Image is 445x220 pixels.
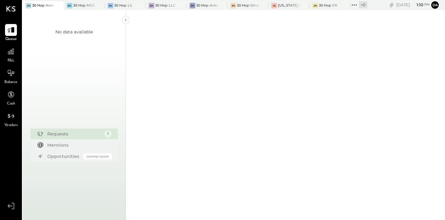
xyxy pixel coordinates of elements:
a: Vendors [0,110,22,128]
div: copy link [388,2,395,8]
div: + 0 [359,1,367,8]
div: 30 Hop Omaha LLC [237,3,259,8]
div: IA [271,3,277,8]
div: 30 Hop Ankeny [32,3,54,8]
div: Mentions [47,142,109,148]
div: 30 Hop LLC [155,3,176,8]
div: [US_STATE] Athletic Club [278,3,300,8]
div: 3H [230,3,236,8]
span: P&L [8,58,15,64]
a: P&L [0,46,22,64]
a: Cash [0,89,22,107]
span: Balance [4,80,18,85]
div: Opportunities [47,153,80,159]
div: 3H [312,3,318,8]
div: 3H [67,3,72,8]
div: [DATE] [396,2,430,8]
div: Coming Soon [84,154,112,159]
a: Queue [0,24,22,42]
div: 30 Hop MGS, LLC [73,3,95,8]
div: 3H [149,3,154,8]
span: Queue [5,37,17,42]
div: No data available [55,29,93,35]
a: Balance [0,67,22,85]
button: Da [431,1,439,9]
div: 3H [26,3,31,8]
span: pm [424,2,430,7]
span: 1 : 10 [411,2,423,8]
div: 1 [104,130,112,138]
span: Vendors [4,123,18,128]
div: 30 Hop CR [319,3,337,8]
div: 30 Hop LS [114,3,132,8]
span: Cash [7,101,15,107]
div: 30 Hop Ankeny [196,3,218,8]
div: Requests [47,131,101,137]
div: 3H [108,3,113,8]
div: 3H [190,3,195,8]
